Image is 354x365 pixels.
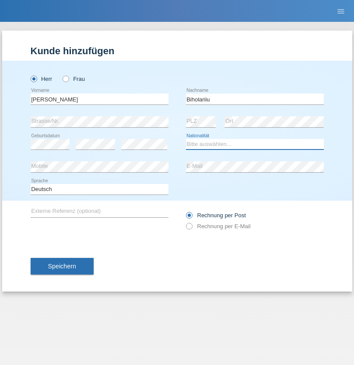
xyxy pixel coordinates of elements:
input: Herr [31,76,36,81]
label: Rechnung per E-Mail [186,223,251,229]
label: Rechnung per Post [186,212,246,219]
span: Speichern [48,263,76,270]
input: Frau [63,76,68,81]
i: menu [336,7,345,16]
a: menu [332,8,350,14]
label: Frau [63,76,85,82]
h1: Kunde hinzufügen [31,45,324,56]
label: Herr [31,76,53,82]
button: Speichern [31,258,94,275]
input: Rechnung per Post [186,212,192,223]
input: Rechnung per E-Mail [186,223,192,234]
